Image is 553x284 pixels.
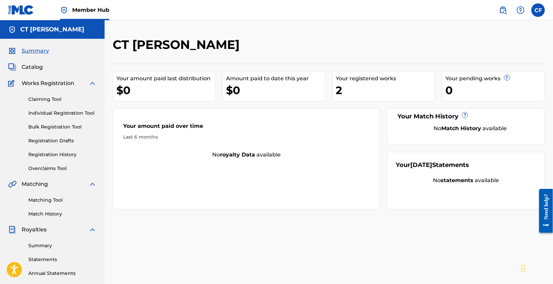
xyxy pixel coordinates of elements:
img: Works Registration [8,79,17,87]
a: Summary [28,242,96,249]
a: Match History [28,210,96,218]
a: Overclaims Tool [28,165,96,172]
img: search [499,6,507,14]
div: Last 6 months [123,134,370,141]
h2: CT [PERSON_NAME] [113,37,243,52]
a: Matching Tool [28,197,96,204]
a: Statements [28,256,96,263]
div: Your Statements [396,161,469,170]
div: Your pending works [446,75,545,83]
div: Your amount paid over time [123,122,370,134]
img: Accounts [8,26,16,34]
iframe: Resource Center [534,183,553,238]
a: Public Search [496,3,510,17]
div: $0 [226,83,325,98]
div: Help [514,3,527,17]
div: No available [113,151,380,159]
span: ? [504,75,510,80]
strong: Match History [441,125,481,132]
div: User Menu [531,3,545,17]
strong: statements [441,177,473,183]
div: 0 [446,83,545,98]
span: Royalties [22,226,47,234]
img: help [517,6,525,14]
img: Top Rightsholder [60,6,68,14]
a: Registration History [28,151,96,158]
div: No available [396,176,536,184]
div: Your registered works [336,75,435,83]
img: expand [88,226,96,234]
div: Your Match History [396,112,536,121]
img: Summary [8,47,16,55]
h5: CT Frimpong [20,26,84,33]
div: No available [404,124,536,133]
span: Member Hub [72,6,109,14]
img: Royalties [8,226,16,234]
div: $0 [116,83,215,98]
a: Claiming Tool [28,96,96,103]
span: [DATE] [410,161,432,169]
span: Works Registration [22,79,74,87]
img: Matching [8,180,17,188]
a: SummarySummary [8,47,49,55]
strong: royalty data [220,151,255,158]
a: Annual Statements [28,270,96,277]
a: Individual Registration Tool [28,110,96,117]
img: Catalog [8,63,16,71]
a: Registration Drafts [28,137,96,144]
a: CatalogCatalog [8,63,43,71]
span: Catalog [22,63,43,71]
div: Amount paid to date this year [226,75,325,83]
span: ? [462,112,468,118]
div: Drag [521,258,525,279]
span: Summary [22,47,49,55]
img: MLC Logo [8,5,34,15]
span: Matching [22,180,48,188]
img: expand [88,79,96,87]
div: 2 [336,83,435,98]
img: expand [88,180,96,188]
div: Your amount paid last distribution [116,75,215,83]
iframe: Chat Widget [519,252,553,284]
a: Bulk Registration Tool [28,123,96,131]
